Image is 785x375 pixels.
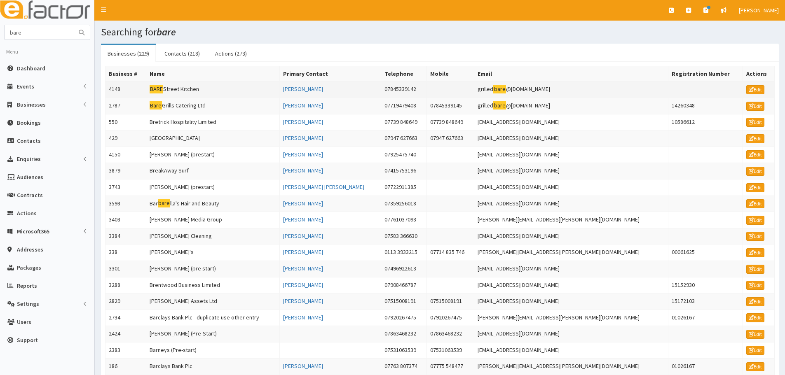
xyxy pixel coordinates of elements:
[381,130,427,147] td: 07947 627663
[105,261,146,277] td: 3301
[746,216,764,225] a: Edit
[146,147,280,163] td: [PERSON_NAME] (prestart)
[746,281,764,290] a: Edit
[283,134,323,142] a: [PERSON_NAME]
[283,151,323,158] a: [PERSON_NAME]
[474,163,668,179] td: [EMAIL_ADDRESS][DOMAIN_NAME]
[746,297,764,306] a: Edit
[381,310,427,326] td: 07920267475
[283,297,323,305] a: [PERSON_NAME]
[746,248,764,257] a: Edit
[283,232,323,240] a: [PERSON_NAME]
[381,342,427,359] td: 07531063539
[101,27,779,37] h1: Searching for
[283,85,323,93] a: [PERSON_NAME]
[105,114,146,130] td: 550
[474,310,668,326] td: [PERSON_NAME][EMAIL_ADDRESS][PERSON_NAME][DOMAIN_NAME]
[427,293,474,310] td: 07515008191
[381,212,427,228] td: 07761037093
[668,277,743,293] td: 15152930
[746,362,764,371] a: Edit
[381,326,427,342] td: 07863468232
[146,359,280,375] td: Barclays Bank Plc
[146,82,280,98] td: Street Kitchen
[474,66,668,82] th: Email
[17,210,37,217] span: Actions
[381,261,427,277] td: 07496922613
[105,147,146,163] td: 4150
[283,281,323,289] a: [PERSON_NAME]
[146,293,280,310] td: [PERSON_NAME] Assets Ltd
[668,245,743,261] td: 00061625
[381,66,427,82] th: Telephone
[105,228,146,245] td: 3384
[105,163,146,179] td: 3879
[474,147,668,163] td: [EMAIL_ADDRESS][DOMAIN_NAME]
[283,216,323,223] a: [PERSON_NAME]
[17,83,34,90] span: Events
[427,359,474,375] td: 07775 548477
[105,310,146,326] td: 2734
[17,173,43,181] span: Audiences
[746,199,764,208] a: Edit
[668,293,743,310] td: 15172103
[381,228,427,245] td: 07583 366630
[493,85,506,93] mark: bare
[746,167,764,176] a: Edit
[474,277,668,293] td: [EMAIL_ADDRESS][DOMAIN_NAME]
[381,163,427,179] td: 07415753196
[427,342,474,359] td: 07531063539
[157,26,176,38] i: bare
[105,98,146,114] td: 2787
[283,314,323,321] a: [PERSON_NAME]
[427,66,474,82] th: Mobile
[17,264,41,271] span: Packages
[17,228,49,235] span: Microsoft365
[146,342,280,359] td: Barneys (Pre-start)
[5,25,74,40] input: Search...
[105,293,146,310] td: 2829
[150,85,164,93] mark: BARE
[105,212,146,228] td: 3403
[146,228,280,245] td: [PERSON_NAME] Cleaning
[746,134,764,143] a: Edit
[146,130,280,147] td: [GEOGRAPHIC_DATA]
[381,277,427,293] td: 07908466787
[493,101,506,110] mark: bare
[283,102,323,109] a: [PERSON_NAME]
[146,66,280,82] th: Name
[474,98,668,114] td: grilled @[DOMAIN_NAME]
[17,336,38,344] span: Support
[146,277,280,293] td: Brentwood Business Limited
[105,179,146,196] td: 3743
[474,114,668,130] td: [EMAIL_ADDRESS][DOMAIN_NAME]
[17,137,41,144] span: Contacts
[743,66,775,82] th: Actions
[746,118,764,127] a: Edit
[283,183,364,191] a: [PERSON_NAME] [PERSON_NAME]
[146,179,280,196] td: [PERSON_NAME] (prestart)
[146,245,280,261] td: [PERSON_NAME]'s
[746,313,764,322] a: Edit
[746,346,764,355] a: Edit
[668,359,743,375] td: 01026167
[17,191,43,199] span: Contracts
[150,101,162,110] mark: Bare
[105,66,146,82] th: Business #
[381,359,427,375] td: 07763 807374
[474,212,668,228] td: [PERSON_NAME][EMAIL_ADDRESS][PERSON_NAME][DOMAIN_NAME]
[746,85,764,94] a: Edit
[158,45,206,62] a: Contacts (218)
[105,245,146,261] td: 338
[17,246,43,253] span: Addresses
[427,326,474,342] td: 07863468232
[146,98,280,114] td: Grills Catering Ltd
[474,245,668,261] td: [PERSON_NAME][EMAIL_ADDRESS][PERSON_NAME][DOMAIN_NAME]
[427,245,474,261] td: 07714 835 746
[17,101,46,108] span: Businesses
[146,163,280,179] td: BreakAway Surf
[17,318,31,326] span: Users
[427,98,474,114] td: 07845339145
[17,155,41,163] span: Enquiries
[209,45,253,62] a: Actions (273)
